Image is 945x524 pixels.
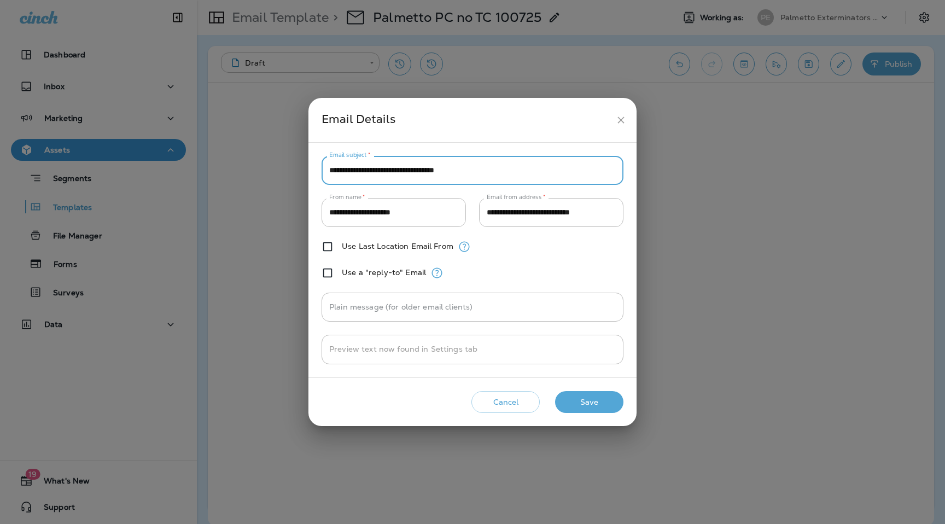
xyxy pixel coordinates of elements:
[329,193,365,201] label: From name
[471,391,540,414] button: Cancel
[329,151,371,159] label: Email subject
[322,110,611,130] div: Email Details
[342,268,426,277] label: Use a "reply-to" Email
[555,391,623,414] button: Save
[487,193,545,201] label: Email from address
[342,242,453,251] label: Use Last Location Email From
[611,110,631,130] button: close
